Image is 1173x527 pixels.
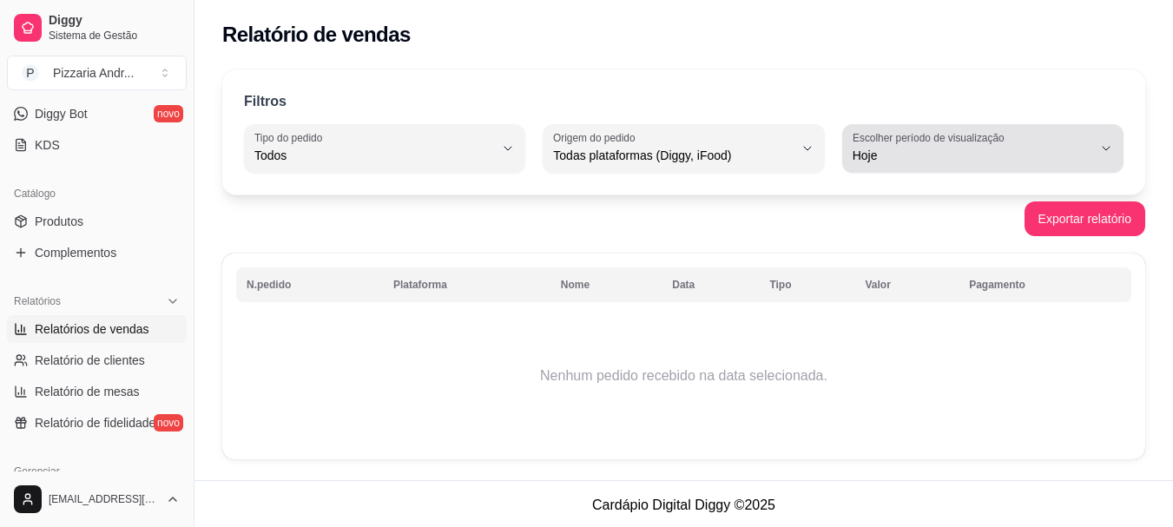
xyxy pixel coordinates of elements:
a: Complementos [7,239,187,267]
label: Origem do pedido [553,130,641,145]
div: Catálogo [7,180,187,208]
a: Relatórios de vendas [7,315,187,343]
a: Relatório de mesas [7,378,187,405]
span: Complementos [35,244,116,261]
span: Relatórios de vendas [35,320,149,338]
span: KDS [35,136,60,154]
a: DiggySistema de Gestão [7,7,187,49]
button: Origem do pedidoTodas plataformas (Diggy, iFood) [543,124,824,173]
button: Tipo do pedidoTodos [244,124,525,173]
th: Data [662,267,759,302]
th: Nome [550,267,662,302]
th: Plataforma [383,267,550,302]
span: P [22,64,39,82]
th: Tipo [759,267,854,302]
button: [EMAIL_ADDRESS][DOMAIN_NAME] [7,478,187,520]
a: KDS [7,131,187,159]
div: Gerenciar [7,458,187,485]
a: Relatório de fidelidadenovo [7,409,187,437]
button: Escolher período de visualizaçãoHoje [842,124,1124,173]
label: Tipo do pedido [254,130,328,145]
th: N.pedido [236,267,383,302]
span: Hoje [853,147,1092,164]
label: Escolher período de visualização [853,130,1010,145]
span: Relatório de clientes [35,352,145,369]
span: Relatório de fidelidade [35,414,155,431]
span: Todos [254,147,494,164]
th: Valor [855,267,959,302]
a: Produtos [7,208,187,235]
span: Relatórios [14,294,61,308]
a: Relatório de clientes [7,346,187,374]
span: Sistema de Gestão [49,29,180,43]
span: Diggy Bot [35,105,88,122]
span: [EMAIL_ADDRESS][DOMAIN_NAME] [49,492,159,506]
p: Filtros [244,91,287,112]
h2: Relatório de vendas [222,21,411,49]
div: Pizzaria Andr ... [53,64,134,82]
th: Pagamento [959,267,1131,302]
span: Todas plataformas (Diggy, iFood) [553,147,793,164]
span: Relatório de mesas [35,383,140,400]
a: Diggy Botnovo [7,100,187,128]
button: Exportar relatório [1025,201,1145,236]
span: Produtos [35,213,83,230]
td: Nenhum pedido recebido na data selecionada. [236,306,1131,445]
span: Diggy [49,13,180,29]
button: Select a team [7,56,187,90]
